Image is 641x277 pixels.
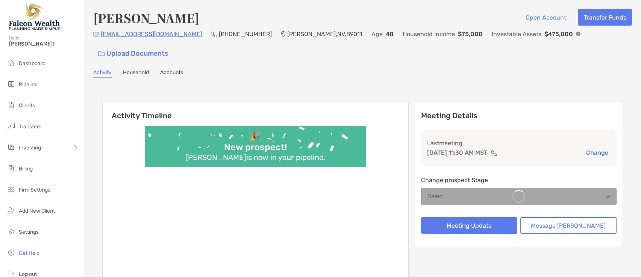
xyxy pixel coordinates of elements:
[19,145,41,151] span: Investing
[19,166,33,172] span: Billing
[9,41,79,47] span: [PERSON_NAME]!
[7,248,16,257] img: get-help icon
[287,29,362,39] p: [PERSON_NAME] , NV , 89011
[19,60,45,67] span: Dashboard
[211,31,217,37] img: Phone Icon
[520,9,572,26] button: Open Account
[7,164,16,173] img: billing icon
[584,149,611,157] button: Change
[19,208,55,214] span: Add New Client
[160,69,183,78] a: Accounts
[386,29,394,39] p: 48
[219,29,272,39] p: [PHONE_NUMBER]
[371,29,383,39] p: Age
[93,9,199,26] h4: [PERSON_NAME]
[182,153,328,162] div: [PERSON_NAME] is now in your pipeline.
[576,32,580,36] img: Info Icon
[19,229,39,235] span: Settings
[221,142,290,153] div: New prospect!
[145,126,366,161] img: Confetti
[403,29,455,39] p: Household Income
[19,250,39,256] span: Get Help
[19,81,38,88] span: Pipeline
[103,102,408,120] h6: Activity Timeline
[19,123,41,130] span: Transfers
[578,9,632,26] button: Transfer Funds
[7,143,16,152] img: investing icon
[247,131,264,142] div: 🎉
[421,175,617,185] p: Change prospect Stage
[427,138,611,148] p: Last meeting
[101,29,202,39] p: [EMAIL_ADDRESS][DOMAIN_NAME]
[458,29,483,39] p: $75,000
[7,185,16,194] img: firm-settings icon
[7,79,16,88] img: pipeline icon
[544,29,573,39] p: $475,000
[93,32,99,37] img: Email Icon
[7,100,16,110] img: clients icon
[98,51,105,56] img: button icon
[19,102,35,109] span: Clients
[7,206,16,215] img: add_new_client icon
[7,122,16,131] img: transfers icon
[7,58,16,67] img: dashboard icon
[491,150,497,156] img: communication type
[93,69,112,78] a: Activity
[123,69,149,78] a: Household
[93,46,173,62] a: Upload Documents
[9,3,62,30] img: Falcon Wealth Planning Logo
[427,148,488,157] p: [DATE] 11:30 AM MST
[421,111,617,120] p: Meeting Details
[492,29,541,39] p: Investable Assets
[281,31,286,37] img: Location Icon
[421,217,517,234] button: Meeting Update
[19,187,50,193] span: Firm Settings
[7,227,16,236] img: settings icon
[520,217,617,234] button: Message [PERSON_NAME]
